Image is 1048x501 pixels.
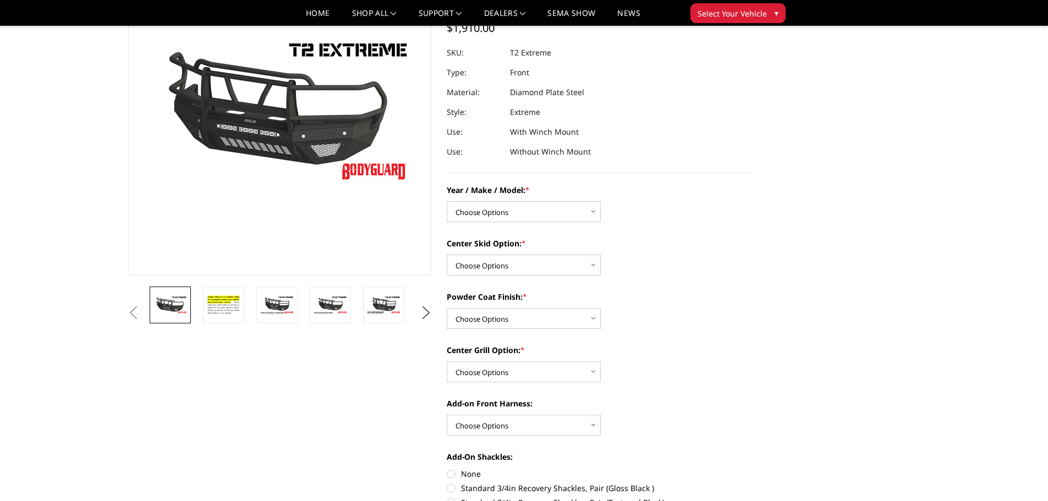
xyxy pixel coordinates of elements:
img: T2 Series - Extreme Front Bumper (receiver or winch) [153,295,188,315]
label: Center Grill Option: [447,344,750,356]
label: Add-On Shackles: [447,451,750,463]
span: Select Your Vehicle [698,8,767,19]
dt: Type: [447,63,502,82]
img: T2 Series - Extreme Front Bumper (receiver or winch) [260,295,294,315]
a: News [617,9,640,25]
img: T2 Series - Extreme Front Bumper (receiver or winch) [313,295,348,315]
a: Support [419,9,462,25]
a: Dealers [484,9,526,25]
img: T2 Series - Extreme Front Bumper (receiver or winch) [206,293,241,317]
label: Year / Make / Model: [447,184,750,196]
dt: SKU: [447,43,502,63]
label: Add-on Front Harness: [447,398,750,409]
dd: Front [510,63,529,82]
button: Select Your Vehicle [690,3,786,23]
label: None [447,468,750,480]
a: Home [306,9,330,25]
dt: Use: [447,142,502,162]
span: ▾ [775,7,778,19]
dd: Diamond Plate Steel [510,82,584,102]
img: T2 Series - Extreme Front Bumper (receiver or winch) [366,295,401,315]
dt: Material: [447,82,502,102]
dd: With Winch Mount [510,122,579,142]
span: $1,910.00 [447,20,495,35]
dd: Without Winch Mount [510,142,591,162]
a: SEMA Show [547,9,595,25]
label: Powder Coat Finish: [447,291,750,302]
dd: T2 Extreme [510,43,551,63]
dt: Use: [447,122,502,142]
label: Center Skid Option: [447,238,750,249]
label: Standard 3/4in Recovery Shackles, Pair (Gloss Black ) [447,482,750,494]
a: shop all [352,9,397,25]
iframe: Chat Widget [993,448,1048,501]
dt: Style: [447,102,502,122]
button: Previous [125,305,142,321]
button: Next [418,305,434,321]
dd: Extreme [510,102,540,122]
